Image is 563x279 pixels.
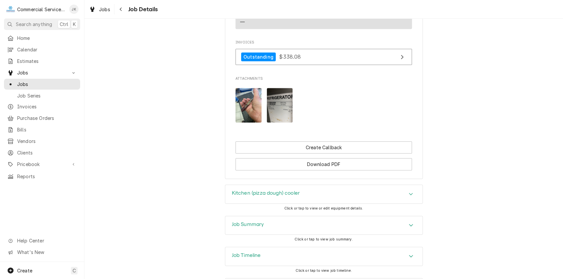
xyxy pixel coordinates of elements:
[279,53,301,60] span: $338.08
[69,5,78,14] div: JK
[235,141,412,153] button: Create Callback
[4,136,80,147] a: Vendors
[17,46,77,53] span: Calendar
[235,83,412,128] span: Attachments
[6,5,15,14] div: Commercial Service Co.'s Avatar
[4,101,80,112] a: Invoices
[4,90,80,101] a: Job Series
[17,81,77,88] span: Jobs
[235,40,412,68] div: Invoices
[232,221,264,228] h3: Job Summary
[232,190,300,196] h3: Kitchen (pizza dough) cooler
[4,18,80,30] button: Search anythingCtrlK
[235,76,412,81] span: Attachments
[284,206,363,210] span: Click or tap to view or edit equipment details.
[241,52,276,61] div: Outstanding
[73,21,76,28] span: K
[4,44,80,55] a: Calendar
[17,268,32,273] span: Create
[235,49,412,65] a: View Invoice
[4,33,80,43] a: Home
[295,237,353,241] span: Click or tap to view job summary.
[17,126,77,133] span: Bills
[4,171,80,182] a: Reports
[17,6,66,13] div: Commercial Service Co.
[240,18,245,25] div: —
[17,161,67,168] span: Pricebook
[225,247,422,265] div: Accordion Header
[235,40,412,45] span: Invoices
[99,6,110,13] span: Jobs
[17,138,77,145] span: Vendors
[225,185,422,203] div: Accordion Header
[17,35,77,42] span: Home
[235,158,412,170] button: Download PDF
[86,4,113,15] a: Jobs
[17,69,67,76] span: Jobs
[4,67,80,78] a: Go to Jobs
[225,216,423,235] div: Job Summary
[4,235,80,246] a: Go to Help Center
[60,21,68,28] span: Ctrl
[116,4,126,14] button: Navigate back
[4,113,80,124] a: Purchase Orders
[17,149,77,156] span: Clients
[235,88,262,123] img: XTzVQtdTTXqHz6eftOeL
[267,88,293,123] img: YRe8gJZERAmRq6oLGz3C
[4,159,80,170] a: Go to Pricebook
[69,5,78,14] div: John Key's Avatar
[232,252,261,259] h3: Job Timeline
[296,268,352,273] span: Click or tap to view job timeline.
[17,249,76,256] span: What's New
[16,21,52,28] span: Search anything
[235,76,412,127] div: Attachments
[225,247,423,266] div: Job Timeline
[17,58,77,65] span: Estimates
[17,92,77,99] span: Job Series
[235,141,412,170] div: Button Group
[126,5,158,14] span: Job Details
[17,115,77,122] span: Purchase Orders
[17,103,77,110] span: Invoices
[225,185,422,203] button: Accordion Details Expand Trigger
[4,247,80,258] a: Go to What's New
[225,216,422,235] div: Accordion Header
[17,237,76,244] span: Help Center
[4,124,80,135] a: Bills
[225,184,423,204] div: Kitchen (pizza dough) cooler
[6,5,15,14] div: C
[225,247,422,265] button: Accordion Details Expand Trigger
[235,153,412,170] div: Button Group Row
[73,267,76,274] span: C
[4,79,80,90] a: Jobs
[4,147,80,158] a: Clients
[225,216,422,235] button: Accordion Details Expand Trigger
[17,173,77,180] span: Reports
[4,56,80,67] a: Estimates
[235,141,412,153] div: Button Group Row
